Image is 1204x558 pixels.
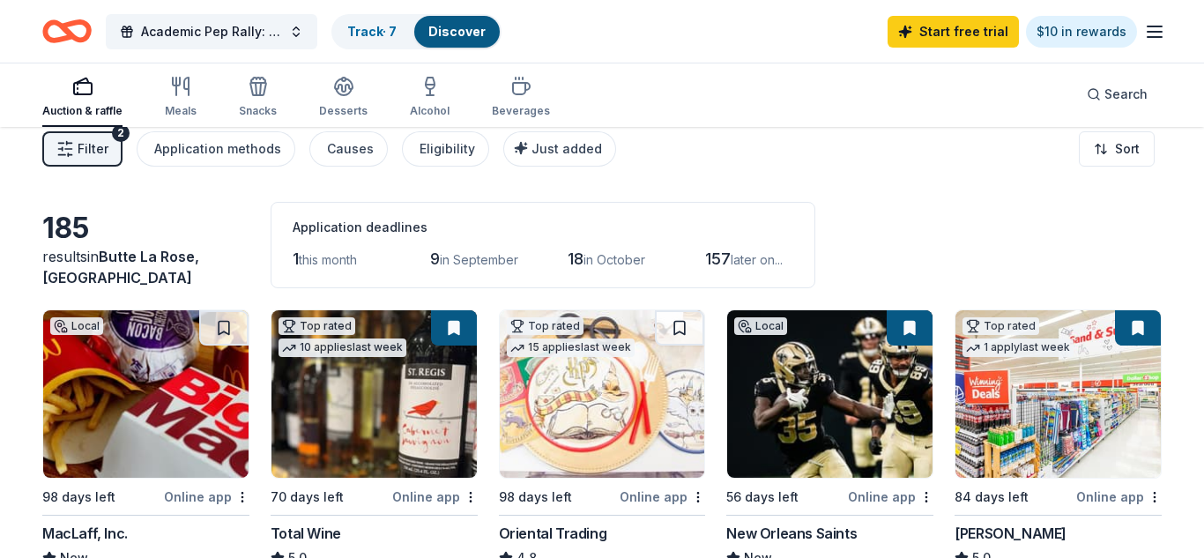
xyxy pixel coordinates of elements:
[568,249,583,268] span: 18
[293,217,793,238] div: Application deadlines
[319,104,368,118] div: Desserts
[499,523,607,544] div: Oriental Trading
[271,487,344,508] div: 70 days left
[165,104,197,118] div: Meals
[271,523,341,544] div: Total Wine
[888,16,1019,48] a: Start free trial
[1079,131,1155,167] button: Sort
[492,69,550,127] button: Beverages
[50,317,103,335] div: Local
[279,339,406,357] div: 10 applies last week
[43,310,249,478] img: Image for MacLaff, Inc.
[410,104,450,118] div: Alcohol
[705,249,731,268] span: 157
[531,141,602,156] span: Just added
[1076,486,1162,508] div: Online app
[503,131,616,167] button: Just added
[347,24,397,39] a: Track· 7
[319,69,368,127] button: Desserts
[499,487,572,508] div: 98 days left
[507,317,583,335] div: Top rated
[42,246,249,288] div: results
[734,317,787,335] div: Local
[299,252,357,267] span: this month
[410,69,450,127] button: Alcohol
[428,24,486,39] a: Discover
[309,131,388,167] button: Causes
[1104,84,1148,105] span: Search
[137,131,295,167] button: Application methods
[239,69,277,127] button: Snacks
[962,317,1039,335] div: Top rated
[731,252,783,267] span: later on...
[239,104,277,118] div: Snacks
[492,104,550,118] div: Beverages
[42,11,92,52] a: Home
[402,131,489,167] button: Eligibility
[42,523,128,544] div: MacLaff, Inc.
[440,252,518,267] span: in September
[279,317,355,335] div: Top rated
[154,138,281,160] div: Application methods
[271,310,477,478] img: Image for Total Wine
[293,249,299,268] span: 1
[955,487,1029,508] div: 84 days left
[106,14,317,49] button: Academic Pep Rally: Students Awarded for Academic Excellence
[42,69,123,127] button: Auction & raffle
[42,248,199,286] span: Butte La Rose, [GEOGRAPHIC_DATA]
[955,310,1161,478] img: Image for Winn-Dixie
[42,248,199,286] span: in
[583,252,645,267] span: in October
[507,339,635,357] div: 15 applies last week
[726,487,799,508] div: 56 days left
[500,310,705,478] img: Image for Oriental Trading
[727,310,933,478] img: Image for New Orleans Saints
[430,249,440,268] span: 9
[1026,16,1137,48] a: $10 in rewards
[141,21,282,42] span: Academic Pep Rally: Students Awarded for Academic Excellence
[327,138,374,160] div: Causes
[392,486,478,508] div: Online app
[420,138,475,160] div: Eligibility
[165,69,197,127] button: Meals
[42,131,123,167] button: Filter2
[42,211,249,246] div: 185
[726,523,857,544] div: New Orleans Saints
[164,486,249,508] div: Online app
[42,487,115,508] div: 98 days left
[620,486,705,508] div: Online app
[78,138,108,160] span: Filter
[112,124,130,142] div: 2
[42,104,123,118] div: Auction & raffle
[1115,138,1140,160] span: Sort
[848,486,933,508] div: Online app
[1073,77,1162,112] button: Search
[331,14,502,49] button: Track· 7Discover
[962,339,1074,357] div: 1 apply last week
[955,523,1067,544] div: [PERSON_NAME]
